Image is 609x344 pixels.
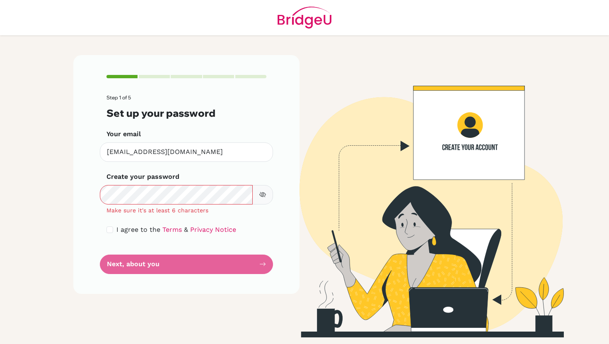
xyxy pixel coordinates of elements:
span: & [184,226,188,233]
h3: Set up your password [106,107,266,119]
span: I agree to the [116,226,160,233]
input: Insert your email* [100,142,273,162]
label: Create your password [106,172,179,182]
span: Step 1 of 5 [106,94,131,101]
a: Privacy Notice [190,226,236,233]
div: Make sure it's at least 6 characters [100,206,273,215]
a: Terms [162,226,182,233]
label: Your email [106,129,141,139]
